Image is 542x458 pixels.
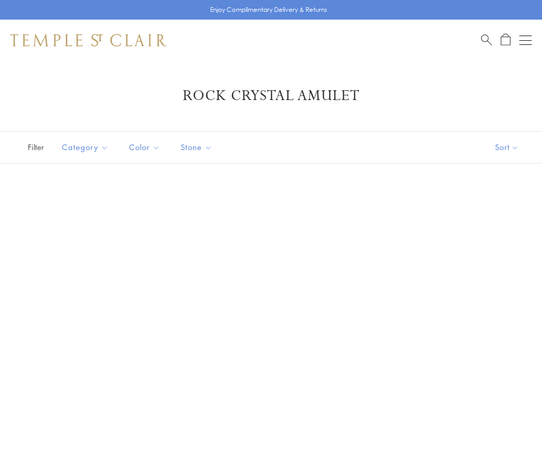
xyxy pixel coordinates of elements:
[26,87,516,105] h1: Rock Crystal Amulet
[501,34,511,46] a: Open Shopping Bag
[519,34,532,46] button: Open navigation
[481,34,492,46] a: Search
[210,5,327,15] p: Enjoy Complimentary Delivery & Returns
[121,136,168,159] button: Color
[472,132,542,163] button: Show sort by
[54,136,116,159] button: Category
[176,141,220,154] span: Stone
[124,141,168,154] span: Color
[57,141,116,154] span: Category
[10,34,166,46] img: Temple St. Clair
[173,136,220,159] button: Stone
